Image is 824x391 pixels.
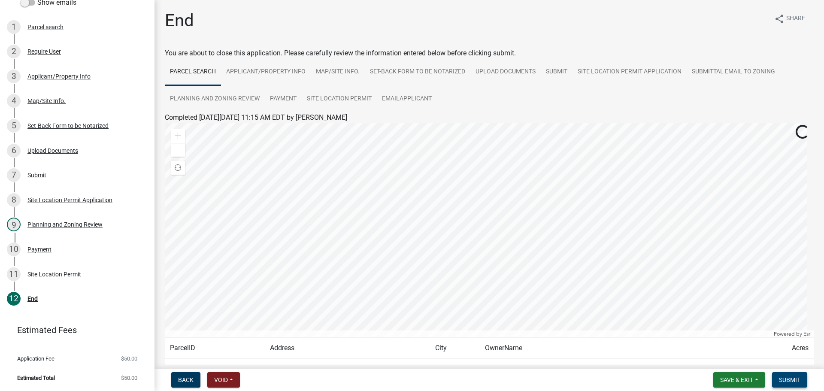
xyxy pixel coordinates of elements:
a: Set-Back Form to be Notarized [365,58,470,86]
div: 2 [7,45,21,58]
td: Acres [751,338,814,359]
button: Back [171,372,200,388]
td: [STREET_ADDRESS] [265,359,430,380]
div: 1 [7,20,21,34]
a: Applicant/Property Info [221,58,311,86]
div: Require User [27,48,61,55]
a: Submittal Email to Zoning [687,58,780,86]
div: Parcel search [27,24,64,30]
span: Back [178,376,194,383]
a: Upload Documents [470,58,541,86]
span: Submit [779,376,800,383]
span: Estimated Total [17,375,55,381]
a: EmailApplicant [377,85,437,113]
a: Site Location Permit Application [573,58,687,86]
div: Powered by [772,330,814,337]
span: Save & Exit [720,376,753,383]
td: 2.370 [751,359,814,380]
button: Submit [772,372,807,388]
td: 3112 002D [165,359,265,380]
div: Submit [27,172,46,178]
div: 11 [7,267,21,281]
span: Void [214,376,228,383]
button: Save & Exit [713,372,765,388]
td: [PERSON_NAME] | [PERSON_NAME] [480,359,751,380]
a: Submit [541,58,573,86]
div: Set-Back Form to be Notarized [27,123,109,129]
div: 7 [7,168,21,182]
div: Find my location [171,161,185,175]
div: Payment [27,246,51,252]
button: shareShare [767,10,812,27]
i: share [774,14,785,24]
td: Address [265,338,430,359]
span: Share [786,14,805,24]
a: Map/Site Info. [311,58,365,86]
div: Upload Documents [27,148,78,154]
div: Site Location Permit Application [27,197,112,203]
span: Application Fee [17,356,55,361]
span: $50.00 [121,375,137,381]
div: 5 [7,119,21,133]
td: City [430,338,480,359]
a: Esri [803,331,812,337]
div: 9 [7,218,21,231]
div: 12 [7,292,21,306]
a: Estimated Fees [7,321,141,339]
div: Zoom in [171,129,185,143]
div: 4 [7,94,21,108]
a: Payment [265,85,302,113]
div: 10 [7,242,21,256]
a: Planning and Zoning Review [165,85,265,113]
div: 3 [7,70,21,83]
a: Parcel search [165,58,221,86]
div: Applicant/Property Info [27,73,91,79]
td: OwnerName [480,338,751,359]
div: Zoom out [171,143,185,157]
div: Site Location Permit [27,271,81,277]
span: Completed [DATE][DATE] 11:15 AM EDT by [PERSON_NAME] [165,113,347,121]
div: Map/Site Info. [27,98,66,104]
div: End [27,296,38,302]
div: 6 [7,144,21,158]
h1: End [165,10,194,31]
a: Site Location Permit [302,85,377,113]
button: Void [207,372,240,388]
div: Planning and Zoning Review [27,221,103,227]
div: 8 [7,193,21,207]
span: $50.00 [121,356,137,361]
td: ParcelID [165,338,265,359]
